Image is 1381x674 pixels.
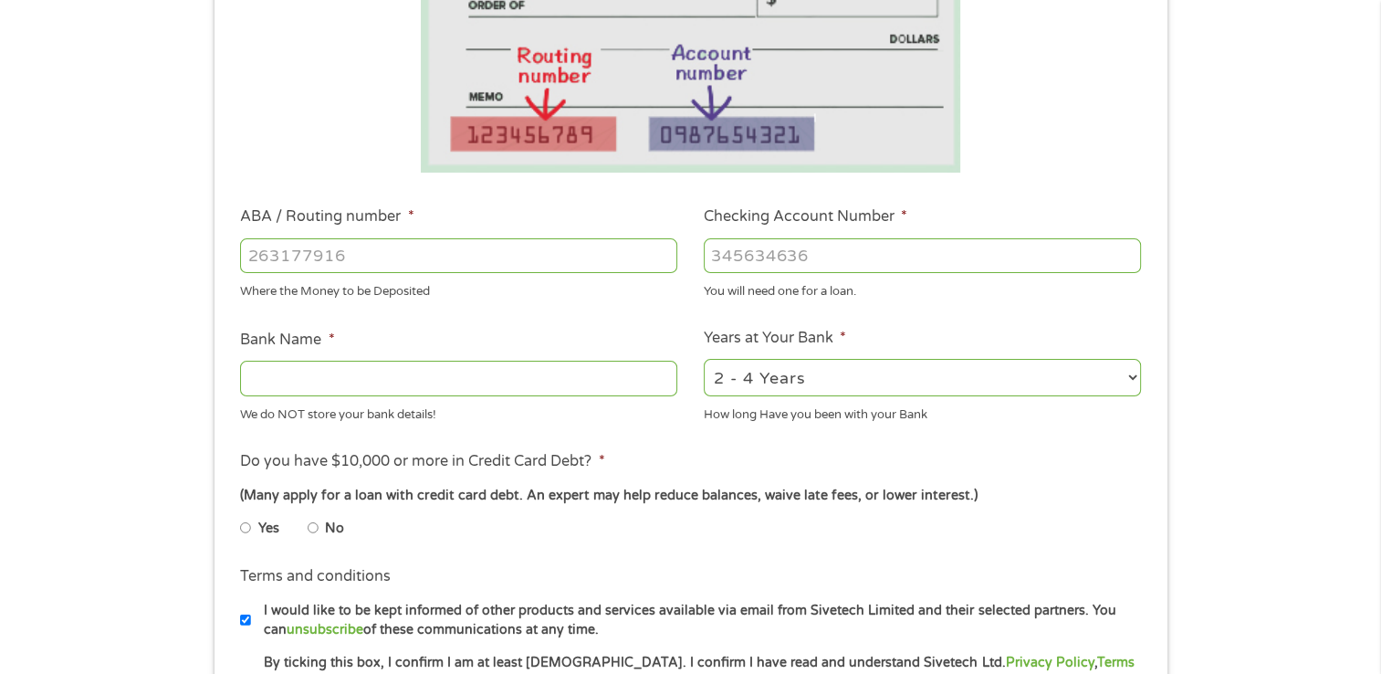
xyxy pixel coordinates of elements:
[240,567,391,586] label: Terms and conditions
[258,519,279,539] label: Yes
[704,277,1141,301] div: You will need one for a loan.
[287,622,363,637] a: unsubscribe
[240,399,677,424] div: We do NOT store your bank details!
[240,331,334,350] label: Bank Name
[325,519,344,539] label: No
[704,399,1141,424] div: How long Have you been with your Bank
[251,601,1146,640] label: I would like to be kept informed of other products and services available via email from Sivetech...
[1005,655,1093,670] a: Privacy Policy
[240,277,677,301] div: Where the Money to be Deposited
[240,238,677,273] input: 263177916
[704,329,846,348] label: Years at Your Bank
[240,207,413,226] label: ABA / Routing number
[240,452,604,471] label: Do you have $10,000 or more in Credit Card Debt?
[704,238,1141,273] input: 345634636
[704,207,907,226] label: Checking Account Number
[240,486,1140,506] div: (Many apply for a loan with credit card debt. An expert may help reduce balances, waive late fees...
